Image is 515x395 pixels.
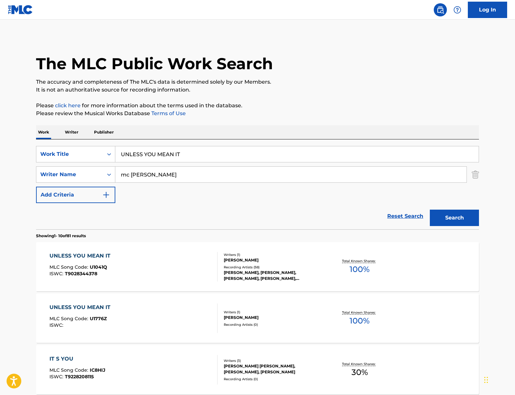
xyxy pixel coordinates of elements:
span: MLC Song Code : [49,367,90,373]
img: search [436,6,444,14]
a: IT S YOUMLC Song Code:IC8HIJISWC:T9228208115Writers (3)[PERSON_NAME] [PERSON_NAME], [PERSON_NAME]... [36,345,479,394]
p: It is not an authoritative source for recording information. [36,86,479,94]
span: 100 % [350,315,370,327]
p: Showing 1 - 10 of 81 results [36,233,86,239]
div: UNLESS YOU MEAN IT [49,252,114,260]
div: IT S YOU [49,355,105,363]
div: Writers ( 1 ) [224,252,323,257]
div: Help [451,3,464,16]
p: Please review the Musical Works Database [36,110,479,117]
p: Total Known Shares: [342,362,377,366]
h1: The MLC Public Work Search [36,54,273,73]
div: Writer Name [40,171,99,178]
div: [PERSON_NAME], [PERSON_NAME], [PERSON_NAME], [PERSON_NAME], [PERSON_NAME] (BLEU), [PERSON_NAME] [224,270,323,281]
span: IC8HIJ [90,367,105,373]
div: [PERSON_NAME] [224,257,323,263]
a: UNLESS YOU MEAN ITMLC Song Code:U1041QISWC:T9028344378Writers (1)[PERSON_NAME]Recording Artists (... [36,242,479,291]
div: [PERSON_NAME] [PERSON_NAME], [PERSON_NAME], [PERSON_NAME] [224,363,323,375]
div: Writers ( 3 ) [224,358,323,363]
span: T9028344378 [65,271,97,277]
button: Add Criteria [36,187,115,203]
a: Log In [468,2,507,18]
span: MLC Song Code : [49,264,90,270]
span: 30 % [352,366,368,378]
a: Public Search [434,3,447,16]
div: UNLESS YOU MEAN IT [49,303,114,311]
form: Search Form [36,146,479,229]
img: Delete Criterion [472,166,479,183]
button: Search [430,210,479,226]
p: Writer [63,125,80,139]
p: Work [36,125,51,139]
a: Reset Search [384,209,427,223]
div: [PERSON_NAME] [224,315,323,321]
div: Writers ( 1 ) [224,310,323,315]
img: 9d2ae6d4665cec9f34b9.svg [102,191,110,199]
p: Total Known Shares: [342,259,377,263]
span: U1776Z [90,316,107,322]
span: ISWC : [49,322,65,328]
a: click here [55,102,81,109]
a: UNLESS YOU MEAN ITMLC Song Code:U1776ZISWC:Writers (1)[PERSON_NAME]Recording Artists (0)Total Kno... [36,294,479,343]
img: MLC Logo [8,5,33,14]
div: Drag [484,370,488,390]
span: MLC Song Code : [49,316,90,322]
span: U1041Q [90,264,107,270]
span: ISWC : [49,271,65,277]
span: T9228208115 [65,374,94,380]
a: Terms of Use [150,110,186,116]
div: Work Title [40,150,99,158]
p: Total Known Shares: [342,310,377,315]
img: help [453,6,461,14]
p: Please for more information about the terms used in the database. [36,102,479,110]
p: The accuracy and completeness of The MLC's data is determined solely by our Members. [36,78,479,86]
div: Recording Artists ( 0 ) [224,322,323,327]
span: ISWC : [49,374,65,380]
span: 100 % [350,263,370,275]
iframe: Chat Widget [482,364,515,395]
p: Publisher [92,125,116,139]
div: Recording Artists ( 58 ) [224,265,323,270]
div: Recording Artists ( 0 ) [224,377,323,382]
